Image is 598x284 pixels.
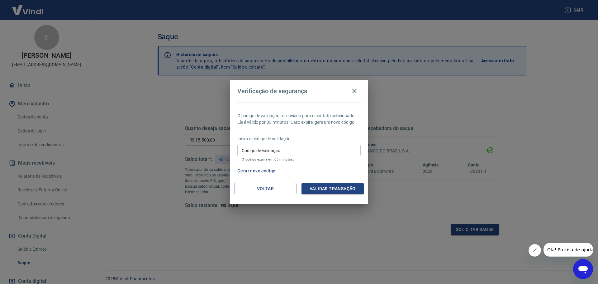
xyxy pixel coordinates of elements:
[234,183,297,195] button: Voltar
[237,136,361,142] p: Insira o código de validação
[529,244,541,257] iframe: Close message
[4,4,52,9] span: Olá! Precisa de ajuda?
[235,165,278,177] button: Gerar novo código
[573,259,593,279] iframe: Button to launch messaging window
[242,157,356,161] p: O código expira em 03 minutos.
[543,243,593,257] iframe: Message from company
[237,87,307,95] h4: Verificação de segurança
[301,183,364,195] button: Validar transação
[237,113,361,126] p: O código de validação foi enviado para o contato selecionado. Ele é válido por 03 minutos. Caso e...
